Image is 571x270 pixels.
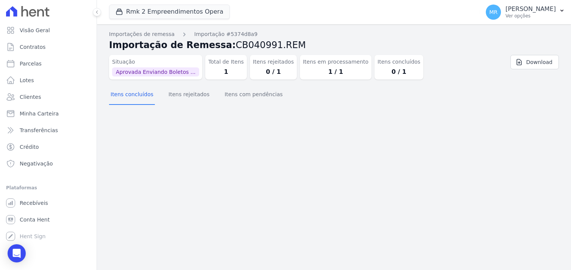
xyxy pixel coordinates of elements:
a: Conta Hent [3,212,94,227]
a: Minha Carteira [3,106,94,121]
button: Itens rejeitados [167,85,211,105]
p: Ver opções [505,13,556,19]
span: CB040991.REM [236,40,306,50]
span: Crédito [20,143,39,151]
a: Download [510,55,559,69]
a: Recebíveis [3,195,94,211]
a: Transferências [3,123,94,138]
a: Visão Geral [3,23,94,38]
span: Clientes [20,93,41,101]
a: Lotes [3,73,94,88]
a: Parcelas [3,56,94,71]
button: Rmk 2 Empreendimentos Opera [109,5,230,19]
span: Recebíveis [20,199,48,207]
dt: Situação [112,58,199,66]
a: Negativação [3,156,94,171]
a: Contratos [3,39,94,55]
span: Transferências [20,126,58,134]
dd: 1 [208,67,244,76]
span: Conta Hent [20,216,50,223]
div: Plataformas [6,183,90,192]
span: Contratos [20,43,45,51]
button: Itens concluídos [109,85,155,105]
div: Open Intercom Messenger [8,244,26,262]
span: Visão Geral [20,27,50,34]
dd: 1 / 1 [303,67,368,76]
p: [PERSON_NAME] [505,5,556,13]
span: MR [489,9,498,15]
dt: Itens concluídos [378,58,420,66]
button: Itens com pendências [223,85,284,105]
a: Clientes [3,89,94,105]
span: Negativação [20,160,53,167]
span: Minha Carteira [20,110,59,117]
dd: 0 / 1 [253,67,294,76]
dt: Itens em processamento [303,58,368,66]
nav: Breadcrumb [109,30,559,38]
dt: Itens rejeitados [253,58,294,66]
a: Importações de remessa [109,30,175,38]
a: Importação #5374d8a9 [194,30,257,38]
h2: Importação de Remessa: [109,38,559,52]
a: Crédito [3,139,94,155]
span: Aprovada Enviando Boletos ... [112,67,199,76]
dt: Total de Itens [208,58,244,66]
dd: 0 / 1 [378,67,420,76]
span: Lotes [20,76,34,84]
button: MR [PERSON_NAME] Ver opções [480,2,571,23]
span: Parcelas [20,60,42,67]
